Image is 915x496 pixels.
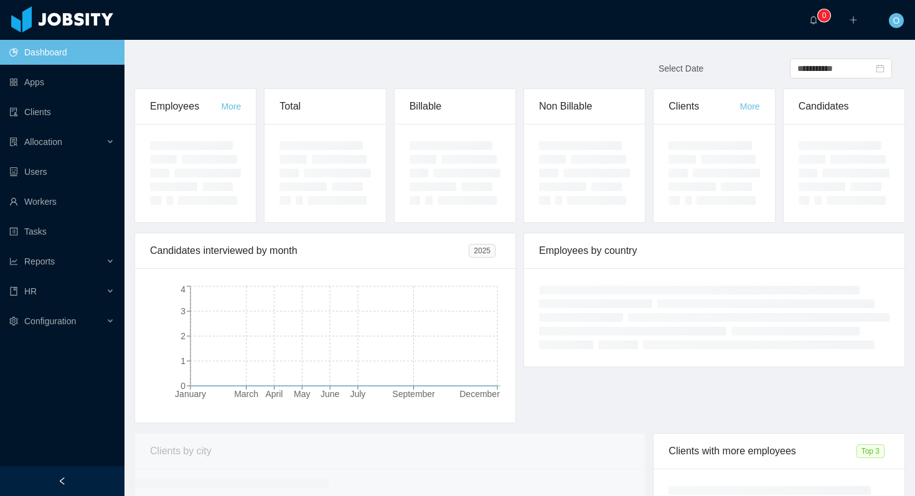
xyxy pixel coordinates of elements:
[669,434,856,469] div: Clients with more employees
[294,389,310,399] tspan: May
[876,64,884,73] i: icon: calendar
[221,101,241,111] a: More
[9,138,18,146] i: icon: solution
[279,89,370,124] div: Total
[181,381,185,391] tspan: 0
[175,389,206,399] tspan: January
[321,389,340,399] tspan: June
[9,100,115,124] a: icon: auditClients
[9,287,18,296] i: icon: book
[856,444,884,458] span: Top 3
[181,331,185,341] tspan: 2
[9,159,115,184] a: icon: robotUsers
[150,233,469,268] div: Candidates interviewed by month
[410,89,500,124] div: Billable
[350,389,365,399] tspan: July
[9,189,115,214] a: icon: userWorkers
[24,316,76,326] span: Configuration
[24,137,62,147] span: Allocation
[799,89,889,124] div: Candidates
[539,89,630,124] div: Non Billable
[659,63,703,73] span: Select Date
[181,306,185,316] tspan: 3
[469,244,495,258] span: 2025
[150,89,221,124] div: Employees
[24,286,37,296] span: HR
[669,89,739,124] div: Clients
[539,233,889,268] div: Employees by country
[24,256,55,266] span: Reports
[9,70,115,95] a: icon: appstoreApps
[181,356,185,366] tspan: 1
[234,389,258,399] tspan: March
[818,9,830,22] sup: 0
[9,257,18,266] i: icon: line-chart
[9,317,18,325] i: icon: setting
[181,284,185,294] tspan: 4
[809,16,818,24] i: icon: bell
[893,13,900,28] span: O
[740,101,760,111] a: More
[392,389,435,399] tspan: September
[459,389,500,399] tspan: December
[9,40,115,65] a: icon: pie-chartDashboard
[849,16,858,24] i: icon: plus
[9,219,115,244] a: icon: profileTasks
[265,389,283,399] tspan: April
